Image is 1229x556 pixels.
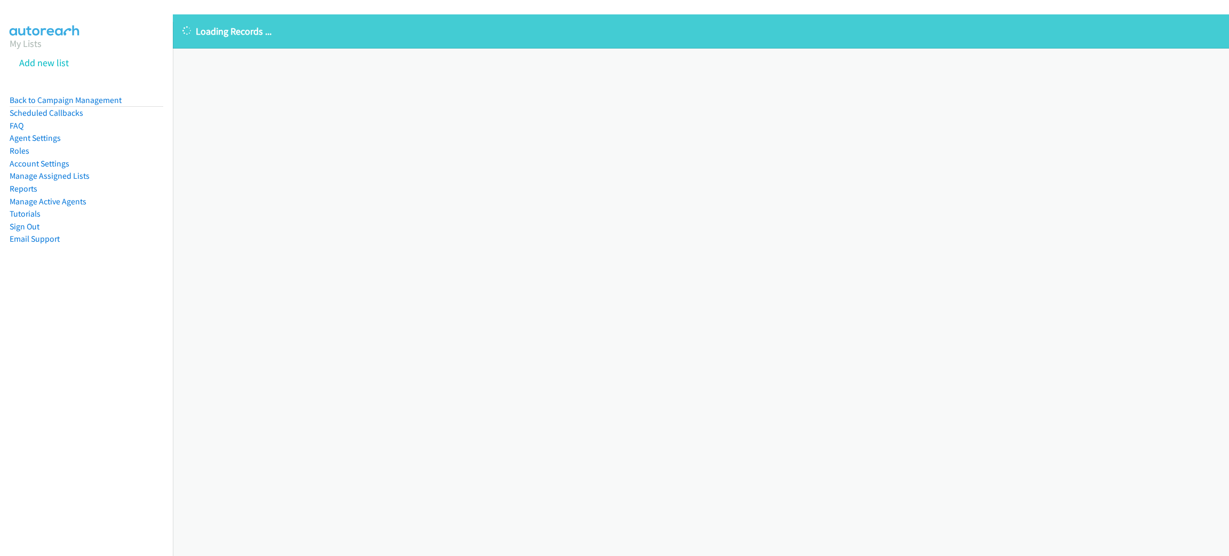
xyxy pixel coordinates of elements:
a: Manage Active Agents [10,196,86,206]
a: Manage Assigned Lists [10,171,90,181]
a: Agent Settings [10,133,61,143]
a: Tutorials [10,209,41,219]
p: Loading Records ... [182,24,1219,38]
a: Back to Campaign Management [10,95,122,105]
a: FAQ [10,121,23,131]
a: Email Support [10,234,60,244]
a: Scheduled Callbacks [10,108,83,118]
a: Add new list [19,57,69,69]
a: Reports [10,184,37,194]
a: My Lists [10,37,42,50]
a: Sign Out [10,221,39,232]
a: Roles [10,146,29,156]
a: Account Settings [10,158,69,169]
